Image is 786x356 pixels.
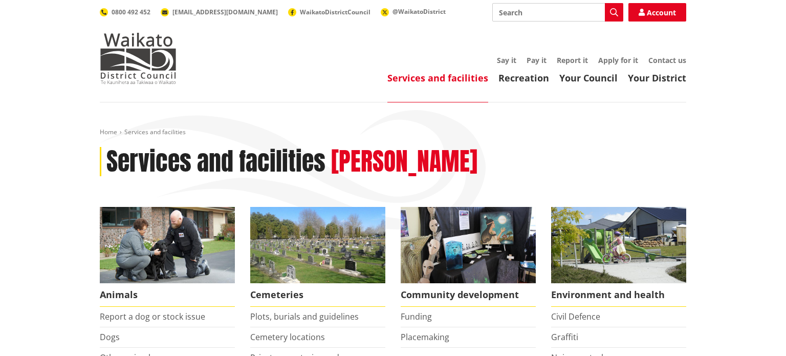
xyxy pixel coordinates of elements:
a: Home [100,128,117,136]
span: @WaikatoDistrict [392,7,446,16]
a: Matariki Travelling Suitcase Art Exhibition Community development [401,207,536,307]
span: WaikatoDistrictCouncil [300,8,370,16]
a: @WaikatoDistrict [381,7,446,16]
span: Animals [100,283,235,307]
a: Funding [401,311,432,322]
a: Apply for it [598,55,638,65]
a: Dogs [100,331,120,343]
a: Placemaking [401,331,449,343]
a: New housing in Pokeno Environment and health [551,207,686,307]
nav: breadcrumb [100,128,686,137]
h1: Services and facilities [106,147,325,177]
a: Your District [628,72,686,84]
a: Cemetery locations [250,331,325,343]
a: Report it [557,55,588,65]
a: [EMAIL_ADDRESS][DOMAIN_NAME] [161,8,278,16]
a: Huntly Cemetery Cemeteries [250,207,385,307]
img: Animal Control [100,207,235,283]
span: [EMAIL_ADDRESS][DOMAIN_NAME] [172,8,278,16]
img: Huntly Cemetery [250,207,385,283]
span: 0800 492 452 [112,8,150,16]
img: Waikato District Council - Te Kaunihera aa Takiwaa o Waikato [100,33,177,84]
a: Pay it [527,55,547,65]
img: Matariki Travelling Suitcase Art Exhibition [401,207,536,283]
input: Search input [492,3,623,22]
a: Account [628,3,686,22]
a: WaikatoDistrictCouncil [288,8,370,16]
span: Services and facilities [124,128,186,136]
a: Contact us [648,55,686,65]
h2: [PERSON_NAME] [331,147,477,177]
a: Say it [497,55,516,65]
span: Environment and health [551,283,686,307]
a: Waikato District Council Animal Control team Animals [100,207,235,307]
a: Your Council [559,72,618,84]
span: Cemeteries [250,283,385,307]
img: New housing in Pokeno [551,207,686,283]
a: Report a dog or stock issue [100,311,205,322]
a: Graffiti [551,331,578,343]
a: Civil Defence [551,311,600,322]
a: Recreation [498,72,549,84]
a: Plots, burials and guidelines [250,311,359,322]
span: Community development [401,283,536,307]
a: 0800 492 452 [100,8,150,16]
a: Services and facilities [387,72,488,84]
